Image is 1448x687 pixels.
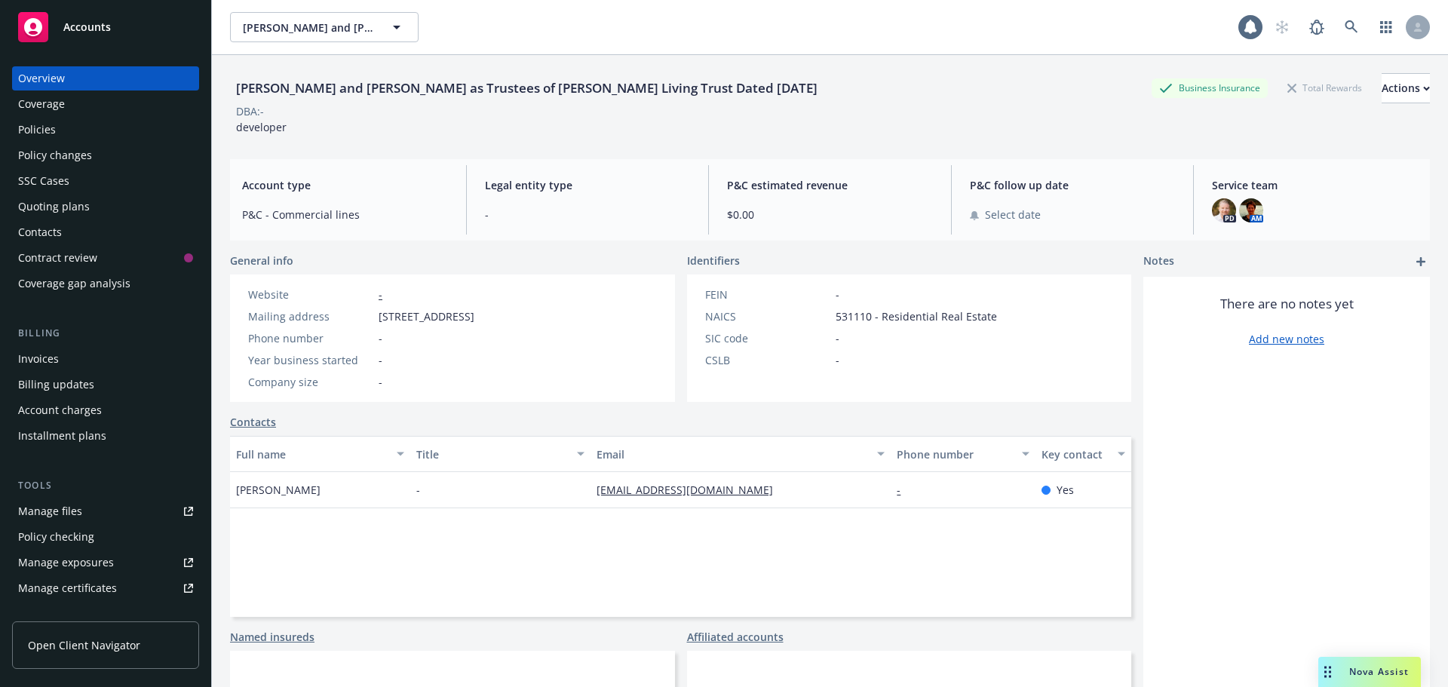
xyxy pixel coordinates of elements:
span: There are no notes yet [1220,295,1354,313]
img: photo [1239,198,1263,222]
div: Billing [12,326,199,341]
div: Account charges [18,398,102,422]
div: Business Insurance [1152,78,1268,97]
div: [PERSON_NAME] and [PERSON_NAME] as Trustees of [PERSON_NAME] Living Trust Dated [DATE] [230,78,824,98]
button: Key contact [1035,436,1131,472]
button: Email [591,436,891,472]
div: Drag to move [1318,657,1337,687]
span: Open Client Navigator [28,637,140,653]
span: Yes [1057,482,1074,498]
a: Coverage [12,92,199,116]
div: Quoting plans [18,195,90,219]
button: Nova Assist [1318,657,1421,687]
div: Manage claims [18,602,94,626]
div: Policies [18,118,56,142]
a: - [379,287,382,302]
a: Switch app [1371,12,1401,42]
span: Account type [242,177,448,193]
div: DBA: - [236,103,264,119]
span: developer [236,120,287,134]
a: Affiliated accounts [687,629,784,645]
div: FEIN [705,287,830,302]
div: Tools [12,478,199,493]
span: - [836,330,839,346]
span: Select date [985,207,1041,222]
div: Total Rewards [1280,78,1370,97]
span: Notes [1143,253,1174,271]
a: Contacts [230,414,276,430]
span: - [485,207,691,222]
div: Mailing address [248,308,373,324]
a: Billing updates [12,373,199,397]
div: Title [416,446,568,462]
div: NAICS [705,308,830,324]
span: - [379,374,382,390]
a: Policy checking [12,525,199,549]
button: [PERSON_NAME] and [PERSON_NAME] as Trustees of [PERSON_NAME] Living Trust Dated [DATE] [230,12,419,42]
span: 531110 - Residential Real Estate [836,308,997,324]
a: - [897,483,913,497]
div: Manage files [18,499,82,523]
a: Contract review [12,246,199,270]
button: Phone number [891,436,1035,472]
div: Website [248,287,373,302]
a: Manage claims [12,602,199,626]
div: Actions [1382,74,1430,103]
div: Manage certificates [18,576,117,600]
a: [EMAIL_ADDRESS][DOMAIN_NAME] [597,483,785,497]
span: Service team [1212,177,1418,193]
img: photo [1212,198,1236,222]
div: Coverage [18,92,65,116]
a: Manage certificates [12,576,199,600]
div: Key contact [1042,446,1109,462]
a: SSC Cases [12,169,199,193]
div: Phone number [897,446,1012,462]
a: Policies [12,118,199,142]
a: Installment plans [12,424,199,448]
div: Invoices [18,347,59,371]
a: Accounts [12,6,199,48]
a: Policy changes [12,143,199,167]
span: - [379,352,382,368]
span: - [379,330,382,346]
div: Policy changes [18,143,92,167]
span: P&C - Commercial lines [242,207,448,222]
div: CSLB [705,352,830,368]
button: Full name [230,436,410,472]
span: P&C follow up date [970,177,1176,193]
a: Manage files [12,499,199,523]
div: Contract review [18,246,97,270]
a: Account charges [12,398,199,422]
a: add [1412,253,1430,271]
span: [PERSON_NAME] and [PERSON_NAME] as Trustees of [PERSON_NAME] Living Trust Dated [DATE] [243,20,373,35]
a: Quoting plans [12,195,199,219]
span: Accounts [63,21,111,33]
div: Phone number [248,330,373,346]
button: Title [410,436,591,472]
span: Nova Assist [1349,665,1409,678]
span: - [836,352,839,368]
div: Installment plans [18,424,106,448]
div: Company size [248,374,373,390]
a: Overview [12,66,199,90]
a: Start snowing [1267,12,1297,42]
div: Policy checking [18,525,94,549]
div: Email [597,446,868,462]
div: Billing updates [18,373,94,397]
span: Manage exposures [12,551,199,575]
div: Manage exposures [18,551,114,575]
a: Add new notes [1249,331,1324,347]
span: Identifiers [687,253,740,268]
span: - [416,482,420,498]
div: Overview [18,66,65,90]
button: Actions [1382,73,1430,103]
a: Contacts [12,220,199,244]
span: [PERSON_NAME] [236,482,321,498]
a: Invoices [12,347,199,371]
div: Full name [236,446,388,462]
span: Legal entity type [485,177,691,193]
div: Coverage gap analysis [18,271,130,296]
a: Report a Bug [1302,12,1332,42]
a: Named insureds [230,629,314,645]
span: [STREET_ADDRESS] [379,308,474,324]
